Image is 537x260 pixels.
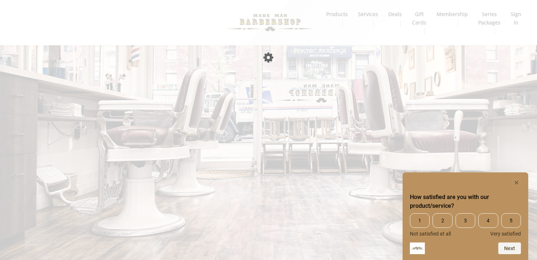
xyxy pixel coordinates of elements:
button: Hide survey [512,178,521,187]
span: Very satisfied [490,231,521,237]
span: 1 [410,213,430,228]
div: How satisfied are you with our product/service? Select an option from 1 to 5, with 1 being Not sa... [410,178,521,254]
span: 5 [501,213,521,228]
span: 3 [456,213,475,228]
h2: How satisfied are you with our product/service? Select an option from 1 to 5, with 1 being Not sa... [410,193,521,210]
div: How satisfied are you with our product/service? Select an option from 1 to 5, with 1 being Not sa... [410,213,521,237]
span: 2 [433,213,452,228]
span: Not satisfied at all [410,231,451,237]
span: 4 [478,213,498,228]
button: Next question [498,242,521,254]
